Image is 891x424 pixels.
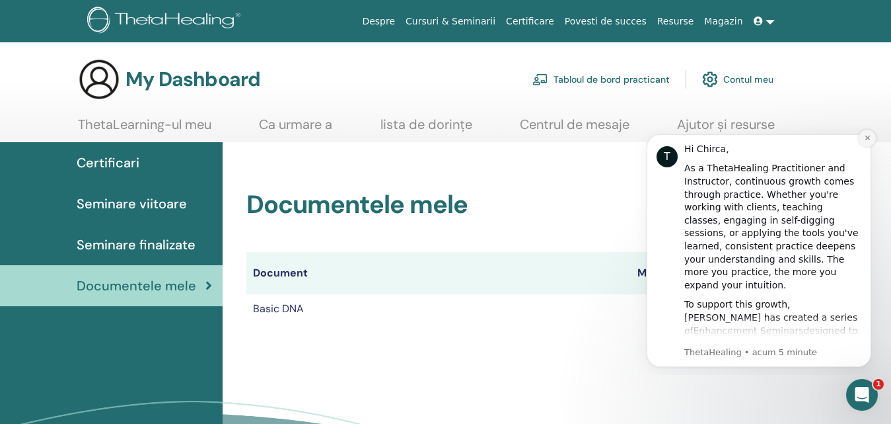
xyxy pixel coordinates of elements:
[846,379,878,411] iframe: Intercom live chat
[699,9,748,34] a: Magazin
[246,294,631,323] td: Basic DNA
[400,9,501,34] a: Cursuri & Seminarii
[677,116,775,142] a: Ajutor și resurse
[78,58,120,101] img: generic-user-icon.jpg
[246,190,796,220] h2: Documentele mele
[873,379,884,390] span: 1
[77,235,196,255] span: Seminare finalizate
[520,116,629,142] a: Centrul de mesaje
[559,9,652,34] a: Povesti de succes
[87,7,245,36] img: logo.png
[77,153,139,173] span: Certificari
[380,116,472,142] a: lista de dorințe
[627,122,891,375] iframe: Intercom notifications mesaj
[532,65,670,94] a: Tabloul de bord practicant
[57,176,234,319] div: To support this growth, [PERSON_NAME] has created a series of designed to help you refine your kn...
[501,9,559,34] a: Certificare
[125,67,260,91] h3: My Dashboard
[259,116,332,142] a: Ca urmare a
[532,73,548,85] img: chalkboard-teacher.svg
[67,203,177,214] a: Enhancement Seminars
[246,252,631,294] th: Document
[357,9,400,34] a: Despre
[77,276,196,296] span: Documentele mele
[702,68,718,91] img: cog.svg
[652,9,699,34] a: Resurse
[702,65,773,94] a: Contul meu
[57,224,234,236] p: Message from ThetaHealing, sent acum 5 minute
[78,116,211,142] a: ThetaLearning-ul meu
[232,7,249,24] button: Dismiss notification
[77,194,187,214] span: Seminare viitoare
